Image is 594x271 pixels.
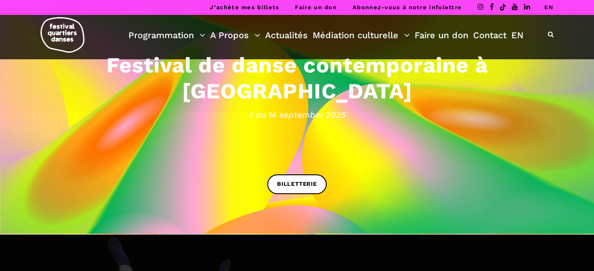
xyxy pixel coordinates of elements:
[267,174,327,194] a: BILLETTERIE
[25,52,570,104] h3: Festival de danse contemporaine à [GEOGRAPHIC_DATA]
[210,28,260,43] a: A Propos
[544,4,554,11] a: EN
[353,4,462,11] a: Abonnez-vous à notre infolettre
[210,4,279,11] a: J’achète mes billets
[25,108,570,121] span: 4 au 14 septembre 2025
[473,28,507,43] a: Contact
[277,180,317,189] span: BILLETTERIE
[313,28,410,43] a: Médiation culturelle
[415,28,468,43] a: Faire un don
[265,28,308,43] a: Actualités
[40,17,84,53] img: logo-fqd-med
[128,28,205,43] a: Programmation
[511,28,524,43] a: EN
[295,4,337,11] a: Faire un don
